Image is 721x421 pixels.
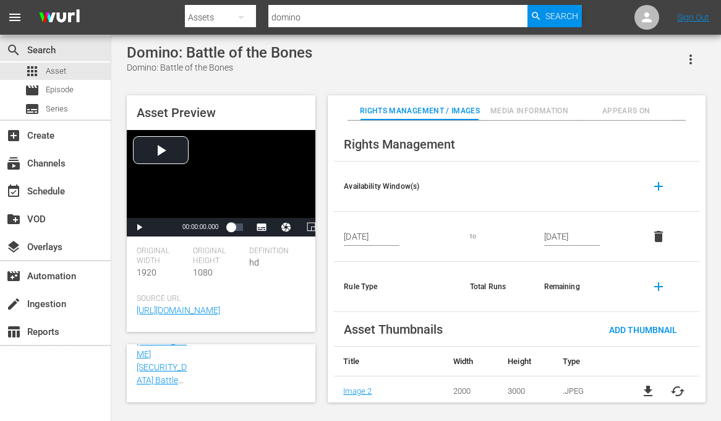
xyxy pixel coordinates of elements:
span: add [651,179,666,194]
span: menu [7,10,22,25]
span: hd [249,258,259,267]
span: Episode [25,83,40,98]
th: Rule Type [334,262,460,312]
button: delete [644,222,673,251]
button: Search [527,5,582,27]
span: Appears On [579,105,673,118]
button: Subtitles [249,218,274,237]
div: Progress Bar [231,224,243,231]
span: Asset [25,64,40,79]
span: Search [545,5,578,27]
th: Remaining [534,262,634,312]
th: Type [553,347,626,376]
button: Picture-in-Picture [299,218,323,237]
span: Series [46,103,68,115]
span: VOD [6,212,21,227]
div: Video Player [127,130,315,237]
span: Channels [6,156,21,171]
td: 2000 [444,376,499,406]
span: Schedule [6,184,21,199]
td: 3000 [498,376,553,406]
div: to [470,232,524,241]
span: Asset Preview [137,105,216,120]
img: ans4CAIJ8jUAAAAAAAAAAAAAAAAAAAAAAAAgQb4GAAAAAAAAAAAAAAAAAAAAAAAAJMjXAAAAAAAAAAAAAAAAAAAAAAAAgAT5G... [30,3,89,32]
button: Add Thumbnail [599,318,687,341]
span: Episode [46,84,74,96]
button: add [644,171,673,201]
span: Ingestion [6,297,21,311]
span: Add Thumbnail [599,325,687,335]
th: Width [444,347,499,376]
span: delete [651,229,666,244]
span: Original Height [193,246,243,266]
span: Original Width [137,246,187,266]
span: Asset Thumbnails [344,322,443,337]
a: file_download [641,384,655,399]
button: add [644,272,673,302]
span: Search [6,43,21,58]
button: Fullscreen [323,218,348,237]
a: Sign Out [677,12,709,22]
th: Total Runs [460,262,534,312]
button: Jump To Time [274,218,299,237]
span: 00:00:00.000 [182,224,218,230]
span: 1080 [193,267,213,277]
span: Media Information [482,105,576,118]
span: 1920 [137,267,156,277]
div: Domino: Battle of the Bones [127,61,312,74]
span: Automation [6,269,21,284]
span: add [651,279,666,294]
button: Play [127,218,151,237]
a: Image 2 [343,386,372,396]
span: Series [25,102,40,116]
span: Reports [6,324,21,339]
span: Rights Management [344,137,455,152]
th: Height [498,347,553,376]
span: Create [6,128,21,143]
td: .JPEG [553,376,626,406]
button: cached [670,384,685,399]
th: Availability Window(s) [334,162,460,212]
span: Definition [249,246,299,256]
span: Source Url [137,294,299,304]
a: [URL][DOMAIN_NAME] [137,305,220,315]
span: Rights Management / Images [360,105,480,118]
div: Domino: Battle of the Bones [127,44,312,61]
th: Title [334,347,443,376]
span: Asset [46,65,66,77]
span: Overlays [6,240,21,254]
